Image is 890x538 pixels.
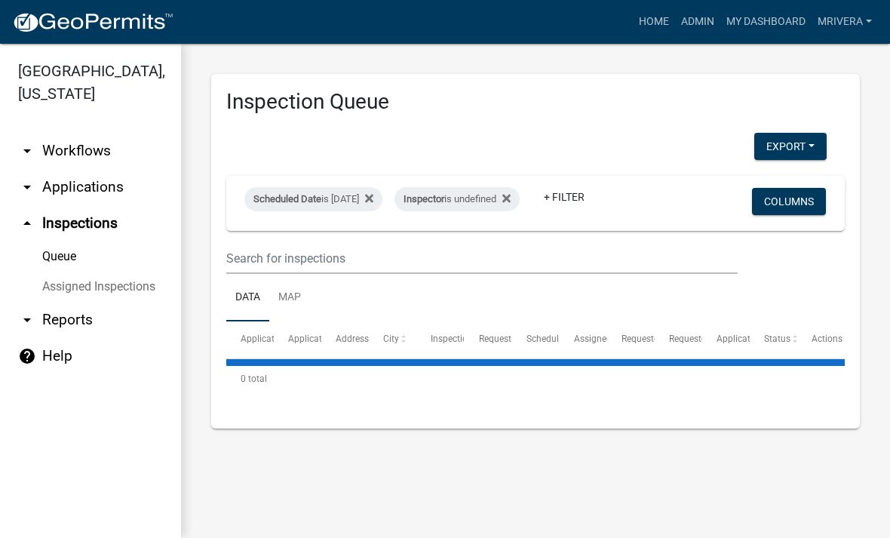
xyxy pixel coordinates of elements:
[752,188,826,215] button: Columns
[369,321,416,358] datatable-header-cell: City
[288,334,357,344] span: Application Type
[18,347,36,365] i: help
[226,243,738,274] input: Search for inspections
[18,311,36,329] i: arrow_drop_down
[669,334,738,344] span: Requestor Phone
[633,8,675,36] a: Home
[574,334,652,344] span: Assigned Inspector
[750,321,797,358] datatable-header-cell: Status
[226,274,269,322] a: Data
[253,193,321,204] span: Scheduled Date
[559,321,606,358] datatable-header-cell: Assigned Inspector
[18,214,36,232] i: arrow_drop_up
[702,321,750,358] datatable-header-cell: Application Description
[321,321,369,358] datatable-header-cell: Address
[226,89,845,115] h3: Inspection Queue
[241,334,287,344] span: Application
[532,183,597,211] a: + Filter
[244,187,382,211] div: is [DATE]
[394,187,520,211] div: is undefined
[812,8,878,36] a: mrivera
[226,321,274,358] datatable-header-cell: Application
[464,321,511,358] datatable-header-cell: Requested Date
[479,334,542,344] span: Requested Date
[621,334,689,344] span: Requestor Name
[754,133,827,160] button: Export
[336,334,369,344] span: Address
[226,360,845,398] div: 0 total
[526,334,591,344] span: Scheduled Time
[764,334,790,344] span: Status
[431,334,495,344] span: Inspection Type
[18,178,36,196] i: arrow_drop_down
[269,274,310,322] a: Map
[812,334,842,344] span: Actions
[720,8,812,36] a: My Dashboard
[383,334,399,344] span: City
[511,321,559,358] datatable-header-cell: Scheduled Time
[797,321,845,358] datatable-header-cell: Actions
[274,321,321,358] datatable-header-cell: Application Type
[717,334,812,344] span: Application Description
[607,321,655,358] datatable-header-cell: Requestor Name
[675,8,720,36] a: Admin
[655,321,702,358] datatable-header-cell: Requestor Phone
[18,142,36,160] i: arrow_drop_down
[404,193,444,204] span: Inspector
[416,321,464,358] datatable-header-cell: Inspection Type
